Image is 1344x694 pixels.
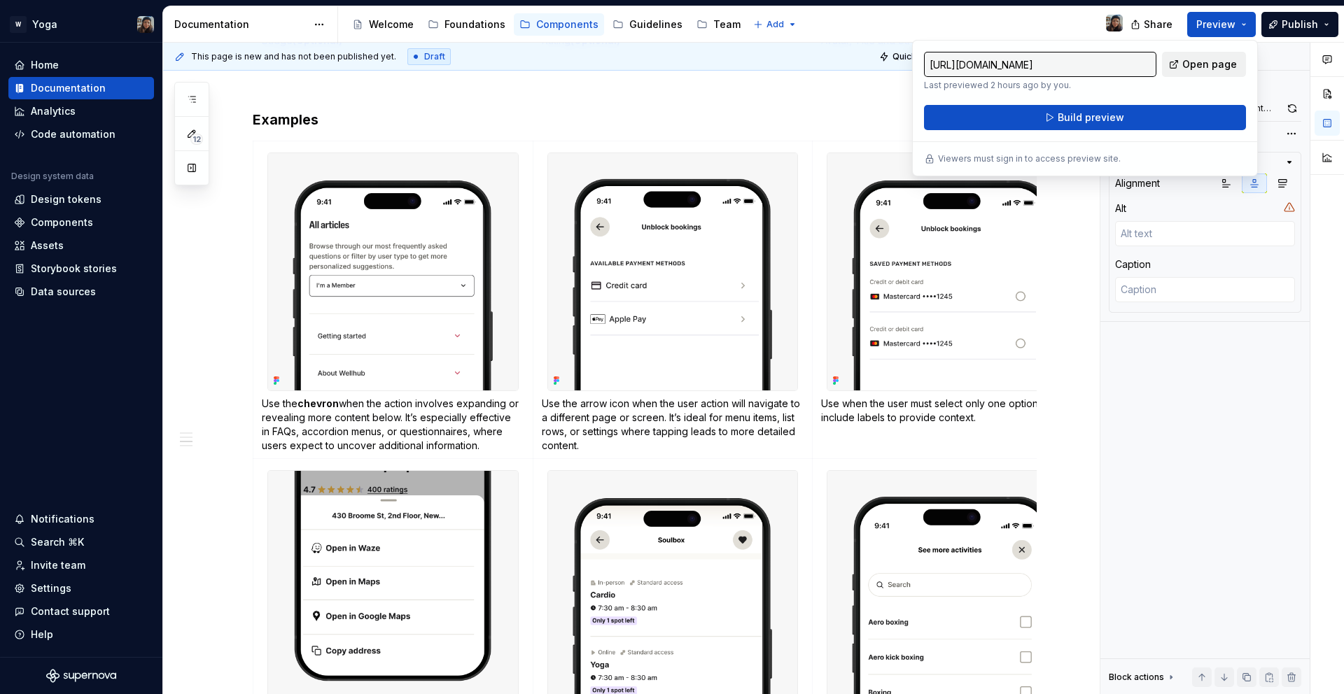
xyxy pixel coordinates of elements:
[444,17,505,31] div: Foundations
[536,17,598,31] div: Components
[297,397,339,409] strong: chevron
[607,13,688,36] a: Guidelines
[31,581,71,595] div: Settings
[137,16,154,33] img: Larissa Matos
[31,558,85,572] div: Invite team
[3,9,160,39] button: WYogaLarissa Matos
[892,51,953,62] span: Quick preview
[1106,15,1123,31] img: Larissa Matos
[31,127,115,141] div: Code automation
[766,19,784,30] span: Add
[190,134,203,145] span: 12
[1109,667,1177,687] div: Block actions
[1123,12,1182,37] button: Share
[369,17,414,31] div: Welcome
[1144,17,1172,31] span: Share
[174,17,307,31] div: Documentation
[8,281,154,303] a: Data sources
[1109,672,1164,683] div: Block actions
[1115,176,1160,190] div: Alignment
[424,51,445,62] span: Draft
[875,47,959,66] button: Quick preview
[8,577,154,600] a: Settings
[8,77,154,99] a: Documentation
[8,234,154,257] a: Assets
[629,17,682,31] div: Guidelines
[346,13,419,36] a: Welcome
[31,81,106,95] div: Documentation
[32,17,57,31] div: Yoga
[1187,12,1256,37] button: Preview
[548,153,798,390] img: 75035aca-8d1a-4365-89b7-29e1196f5d6d.png
[1162,52,1246,77] a: Open page
[1115,201,1126,215] div: Alt
[8,257,154,280] a: Storybook stories
[938,153,1121,164] p: Viewers must sign in to access preview site.
[8,508,154,530] button: Notifications
[10,16,27,33] div: W
[691,13,746,36] a: Team
[31,604,110,618] div: Contact support
[268,153,518,390] img: 86a05304-b8b7-4ab8-b5fc-95d39f2246d8.png
[262,397,524,453] p: Use the when the action involves expanding or revealing more content below. It’s especially effec...
[31,104,76,118] div: Analytics
[8,554,154,576] a: Invite team
[8,123,154,146] a: Code automation
[8,211,154,234] a: Components
[924,80,1156,91] p: Last previewed 2 hours ago by you.
[827,153,1077,391] img: bdd94220-403a-421f-99f8-654a5330caef.png
[924,105,1246,130] button: Build preview
[8,531,154,553] button: Search ⌘K
[1058,111,1124,125] span: Build preview
[8,100,154,122] a: Analytics
[713,17,741,31] div: Team
[1115,257,1151,271] div: Caption
[346,10,746,38] div: Page tree
[31,628,53,642] div: Help
[31,58,59,72] div: Home
[1196,17,1235,31] span: Preview
[1282,17,1318,31] span: Publish
[542,397,804,453] p: Use the arrow icon when the user action will navigate to a different page or screen. It’s ideal f...
[749,15,801,34] button: Add
[191,51,396,62] span: This page is new and has not been published yet.
[31,285,96,299] div: Data sources
[31,262,117,276] div: Storybook stories
[1261,12,1338,37] button: Publish
[31,535,84,549] div: Search ⌘K
[31,215,93,229] div: Components
[253,110,1037,129] h3: Examples
[46,669,116,683] svg: Supernova Logo
[8,623,154,646] button: Help
[31,239,64,253] div: Assets
[11,171,94,182] div: Design system data
[31,512,94,526] div: Notifications
[1182,57,1237,71] span: Open page
[514,13,604,36] a: Components
[8,600,154,623] button: Contact support
[422,13,511,36] a: Foundations
[821,397,1084,425] p: Use when the user must select only one option.Always include labels to provide context.
[8,54,154,76] a: Home
[8,188,154,211] a: Design tokens
[31,192,101,206] div: Design tokens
